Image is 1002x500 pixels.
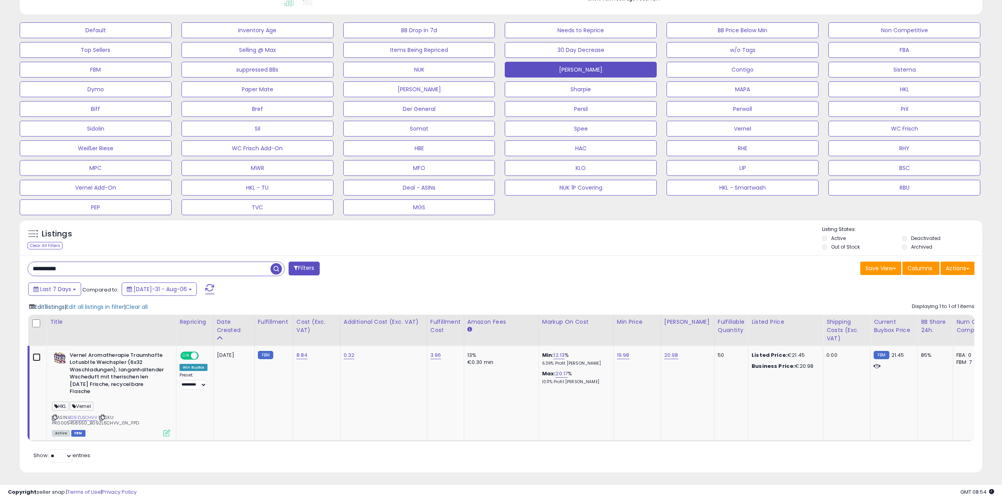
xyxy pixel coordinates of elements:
button: w/o Tags [667,42,819,58]
button: 30 Day Decrease [505,42,657,58]
div: Markup on Cost [542,318,610,326]
th: The percentage added to the cost of goods (COGS) that forms the calculator for Min & Max prices. [539,315,613,346]
button: BB Price Below Min [667,22,819,38]
div: ASIN: [52,352,170,435]
p: Listing States: [822,226,982,233]
button: LIP [667,160,819,176]
div: Amazon Fees [467,318,535,326]
span: Last 7 Days [40,285,71,293]
button: suppressed BBs [182,62,333,77]
div: Shipping Costs (Exc. VAT) [826,318,867,343]
button: Sistema [828,62,980,77]
button: Sil [182,121,333,137]
span: HKL [52,402,69,411]
span: Columns [908,264,932,272]
div: Current Buybox Price [874,318,914,334]
div: €0.30 min [467,359,533,366]
button: Vernel [667,121,819,137]
small: Amazon Fees. [467,326,472,333]
div: Fulfillment Cost [430,318,461,334]
span: 2025-08-14 08:54 GMT [960,488,994,496]
button: Vernel Add-On [20,180,172,196]
button: Persil [505,101,657,117]
button: Biff [20,101,172,117]
div: % [542,370,607,385]
button: NUK [343,62,495,77]
a: 3.96 [430,351,441,359]
div: [PERSON_NAME] [664,318,711,326]
div: Win BuyBox [180,364,207,371]
button: NUK 1P Covering [505,180,657,196]
div: Cost (Exc. VAT) [296,318,337,334]
label: Active [831,235,846,242]
div: 0.00 [826,352,864,359]
a: 0.32 [344,351,355,359]
button: BB Drop in 7d [343,22,495,38]
img: 51ZJFWDJuwL._SL40_.jpg [52,352,68,363]
b: Listed Price: [752,351,787,359]
div: Listed Price [752,318,820,326]
button: FBM [20,62,172,77]
button: TVC [182,199,333,215]
button: RBU [828,180,980,196]
button: [DATE]-31 - Aug-06 [122,282,197,296]
div: Fulfillable Quantity [718,318,745,334]
button: RHE [667,140,819,156]
button: Bref [182,101,333,117]
a: B09ZL6CHVV [68,414,97,421]
button: KLO [505,160,657,176]
small: FBM [874,351,889,359]
button: HAC [505,140,657,156]
button: Contigo [667,62,819,77]
button: Selling @ Max [182,42,333,58]
div: Additional Cost (Exc. VAT) [344,318,424,326]
button: Last 7 Days [28,282,81,296]
button: [PERSON_NAME] [343,81,495,97]
h5: Listings [42,229,72,240]
div: €21.45 [752,352,817,359]
span: All listings currently available for purchase on Amazon [52,430,70,437]
div: Min Price [617,318,658,326]
a: 8.84 [296,351,308,359]
div: Num of Comp. [956,318,985,334]
div: Title [50,318,173,326]
a: Privacy Policy [102,488,137,496]
button: MFO [343,160,495,176]
b: Min: [542,351,554,359]
div: FBA: 0 [956,352,982,359]
button: Pril [828,101,980,117]
button: FBA [828,42,980,58]
button: MPC [20,160,172,176]
span: OFF [198,352,210,359]
button: Perwoll [667,101,819,117]
p: 10.11% Profit [PERSON_NAME] [542,379,607,385]
div: €20.98 [752,363,817,370]
div: seller snap | | [8,489,137,496]
button: Inventory Age [182,22,333,38]
div: BB Share 24h. [921,318,950,334]
a: Terms of Use [67,488,101,496]
span: FBM [71,430,85,437]
span: | SKU: PR0005458550_B09ZL6CHVV_0N_FPD [52,414,139,426]
button: Columns [902,262,939,275]
button: Sharpie [505,81,657,97]
div: 50 [718,352,742,359]
button: Save View [860,262,901,275]
button: Items Being Repriced [343,42,495,58]
div: Preset: [180,373,207,390]
button: Top Sellers [20,42,172,58]
span: Vernel [70,402,93,411]
b: Business Price: [752,362,795,370]
button: Somat [343,121,495,137]
div: [DATE] [217,352,248,359]
button: Deal - ASINs [343,180,495,196]
a: 20.98 [664,351,678,359]
span: Compared to: [82,286,119,293]
button: Der General [343,101,495,117]
button: WC Frisch [828,121,980,137]
button: Actions [941,262,974,275]
button: WC Frisch Add-On [182,140,333,156]
div: | | [29,303,148,311]
button: Sidolin [20,121,172,137]
button: PEP [20,199,172,215]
